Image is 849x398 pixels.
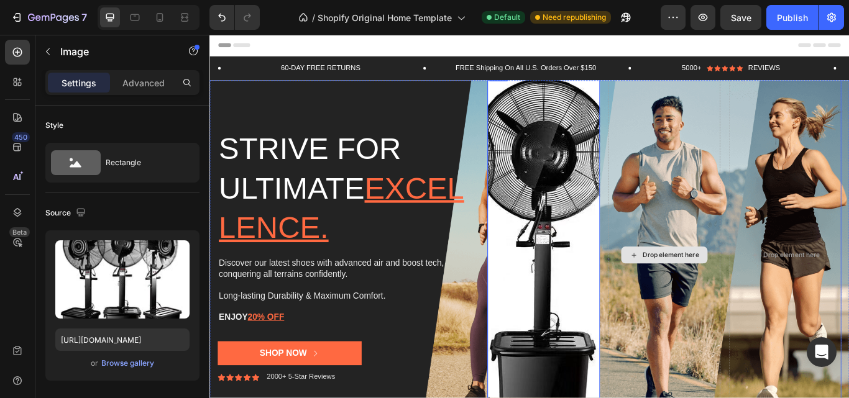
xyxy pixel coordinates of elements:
[11,323,303,337] p: ENJOY
[807,337,837,367] div: Open Intercom Messenger
[646,252,712,262] div: Drop element here
[101,357,155,369] button: Browse gallery
[44,324,86,335] u: 20% OFF
[122,76,165,89] p: Advanced
[543,12,606,23] span: Need republishing
[11,260,303,286] p: Discover our latest shoes with advanced air and boost tech, conquering all terrains confidently.
[494,12,520,23] span: Default
[766,5,819,30] button: Publish
[12,132,30,142] div: 450
[731,12,751,23] span: Save
[55,328,190,351] input: https://example.com/image.jpg
[777,11,808,24] div: Publish
[81,10,87,25] p: 7
[60,44,166,59] p: Image
[58,365,114,378] div: Shop Now
[45,205,88,222] div: Source
[11,299,303,312] p: Long-lasting Durability & Maximum Comfort.
[209,35,849,398] iframe: Design area
[505,252,571,262] div: Drop element here
[62,76,96,89] p: Settings
[91,356,98,371] span: or
[5,5,93,30] button: 7
[312,11,315,24] span: /
[9,227,30,237] div: Beta
[628,34,665,45] p: REVIEWS
[106,148,181,177] div: Rectangle
[101,358,154,369] div: Browse gallery
[209,5,260,30] div: Undo/Redo
[9,109,304,249] h2: Strive for ultimate
[720,5,761,30] button: Save
[55,240,190,319] img: preview-image
[45,120,63,131] div: Style
[318,11,452,24] span: Shopify Original Home Template
[9,358,177,386] button: Shop Now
